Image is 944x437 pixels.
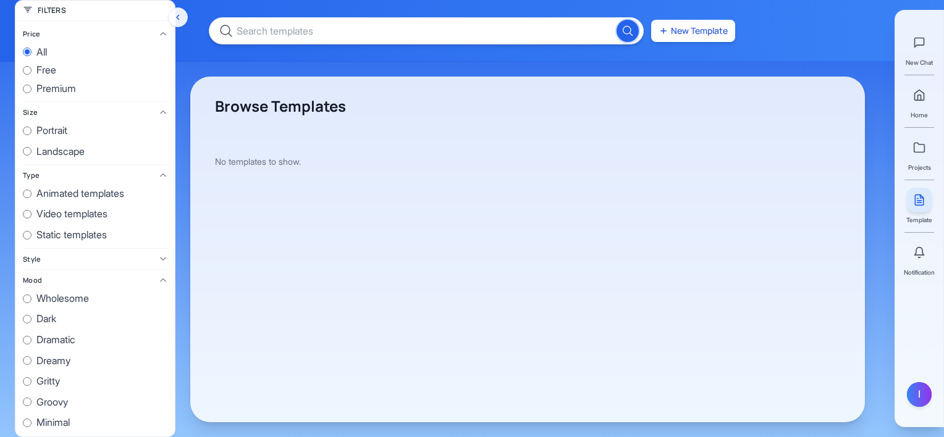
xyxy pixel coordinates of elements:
input: Landscape [23,147,32,156]
span: Mood [23,275,42,286]
button: I [907,382,932,407]
button: Style [23,254,167,265]
button: Mood [23,275,167,286]
button: Price [23,28,167,40]
span: Minimal [36,415,70,431]
span: New Chat [906,57,933,67]
span: Size [23,107,38,118]
span: Portrait [36,123,67,139]
input: Portrait [23,127,32,135]
span: Style [23,254,41,265]
span: Price [23,28,40,40]
span: Animated templates [36,186,124,202]
button: Hide filters [168,7,188,27]
span: Dreamy [36,353,70,369]
span: Type [23,170,40,181]
input: Dark [23,315,32,323]
span: all [36,44,47,60]
span: free [36,62,56,78]
input: Groovy [23,397,32,406]
span: Groovy [36,394,68,410]
h1: Browse Templates [215,96,840,116]
input: all [23,48,32,56]
span: Notification [904,267,935,277]
input: Gritty [23,377,32,386]
button: Size [23,107,167,118]
input: Search templates [209,17,644,44]
input: Video templates [23,210,32,218]
span: Video templates [36,206,107,222]
span: premium [36,81,76,97]
span: Static templates [36,227,107,243]
button: New Template [651,20,735,42]
input: Dramatic [23,336,32,344]
input: free [23,66,32,75]
input: Minimal [23,418,32,427]
button: Type [23,170,167,181]
div: No templates to show. [215,126,840,198]
span: Template [906,215,932,225]
input: Animated templates [23,189,32,198]
input: Wholesome [23,294,32,303]
h2: Filters [38,6,66,15]
span: Landscape [36,144,85,160]
button: Search [617,20,639,42]
span: Gritty [36,373,60,389]
input: Static templates [23,231,32,239]
input: premium [23,85,32,93]
span: Dramatic [36,332,75,348]
input: Dreamy [23,356,32,365]
span: Wholesome [36,291,89,307]
span: Dark [36,311,56,327]
span: Home [911,110,928,120]
span: Projects [908,162,931,172]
